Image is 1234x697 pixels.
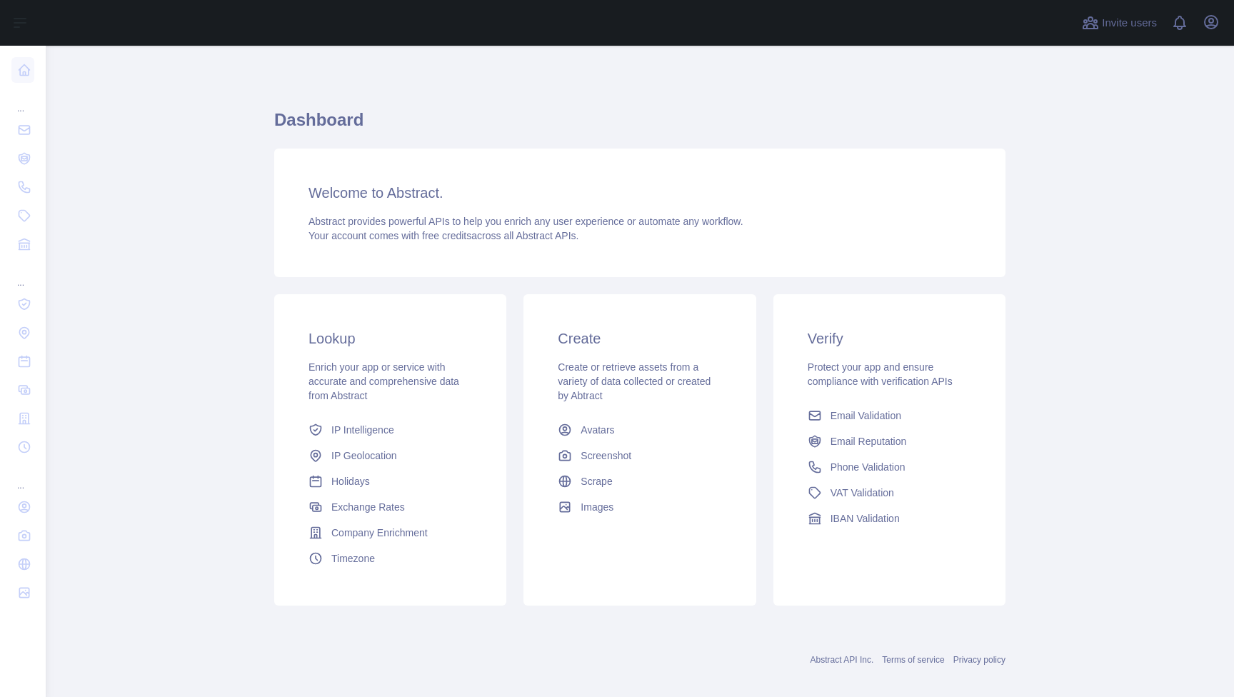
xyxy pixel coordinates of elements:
[303,520,478,546] a: Company Enrichment
[422,230,471,241] span: free credits
[552,494,727,520] a: Images
[811,655,874,665] a: Abstract API Inc.
[331,448,397,463] span: IP Geolocation
[1102,15,1157,31] span: Invite users
[331,551,375,566] span: Timezone
[882,655,944,665] a: Terms of service
[831,511,900,526] span: IBAN Validation
[802,428,977,454] a: Email Reputation
[1079,11,1160,34] button: Invite users
[558,329,721,348] h3: Create
[303,494,478,520] a: Exchange Rates
[308,230,578,241] span: Your account comes with across all Abstract APIs.
[308,183,971,203] h3: Welcome to Abstract.
[303,468,478,494] a: Holidays
[303,443,478,468] a: IP Geolocation
[802,454,977,480] a: Phone Validation
[831,408,901,423] span: Email Validation
[331,526,428,540] span: Company Enrichment
[303,546,478,571] a: Timezone
[581,448,631,463] span: Screenshot
[831,486,894,500] span: VAT Validation
[831,434,907,448] span: Email Reputation
[11,86,34,114] div: ...
[308,329,472,348] h3: Lookup
[802,506,977,531] a: IBAN Validation
[558,361,711,401] span: Create or retrieve assets from a variety of data collected or created by Abtract
[552,443,727,468] a: Screenshot
[11,463,34,491] div: ...
[552,468,727,494] a: Scrape
[552,417,727,443] a: Avatars
[331,423,394,437] span: IP Intelligence
[808,329,971,348] h3: Verify
[308,361,459,401] span: Enrich your app or service with accurate and comprehensive data from Abstract
[802,480,977,506] a: VAT Validation
[11,260,34,289] div: ...
[331,500,405,514] span: Exchange Rates
[581,500,613,514] span: Images
[303,417,478,443] a: IP Intelligence
[308,216,743,227] span: Abstract provides powerful APIs to help you enrich any user experience or automate any workflow.
[802,403,977,428] a: Email Validation
[581,423,614,437] span: Avatars
[274,109,1005,143] h1: Dashboard
[808,361,953,387] span: Protect your app and ensure compliance with verification APIs
[581,474,612,488] span: Scrape
[831,460,906,474] span: Phone Validation
[953,655,1005,665] a: Privacy policy
[331,474,370,488] span: Holidays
